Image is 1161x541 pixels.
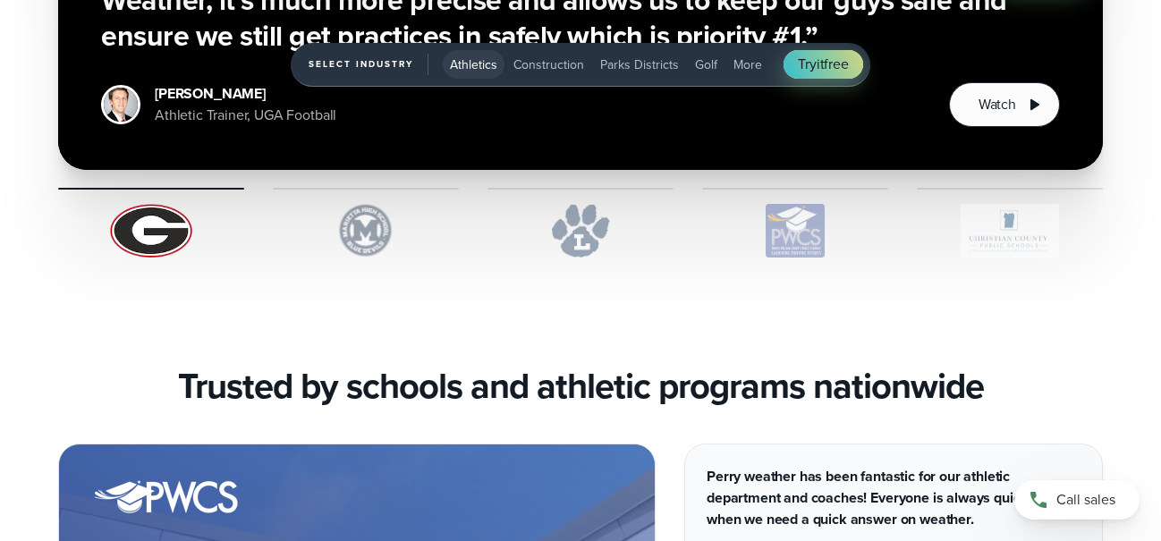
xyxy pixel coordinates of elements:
button: Athletics [443,50,504,79]
p: Perry weather has been fantastic for our athletic department and coaches! Everyone is always quic... [707,466,1080,530]
span: it [817,54,825,74]
span: Golf [695,55,717,74]
span: Parks Districts [600,55,679,74]
button: More [726,50,769,79]
span: Try free [798,54,849,75]
a: Call sales [1014,480,1140,520]
button: Watch [949,82,1060,127]
img: Marietta-High-School.svg [273,204,459,258]
div: Athletic Trainer, UGA Football [155,105,336,126]
div: [PERSON_NAME] [155,83,336,105]
span: Construction [513,55,584,74]
span: Select Industry [309,54,428,75]
button: Construction [506,50,591,79]
a: Tryitfree [784,50,863,79]
span: Watch [979,94,1016,115]
span: Athletics [450,55,497,74]
h3: Trusted by schools and athletic programs nationwide [178,365,984,408]
button: Parks Districts [593,50,686,79]
span: Call sales [1056,489,1115,511]
span: More [733,55,762,74]
button: Golf [688,50,725,79]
